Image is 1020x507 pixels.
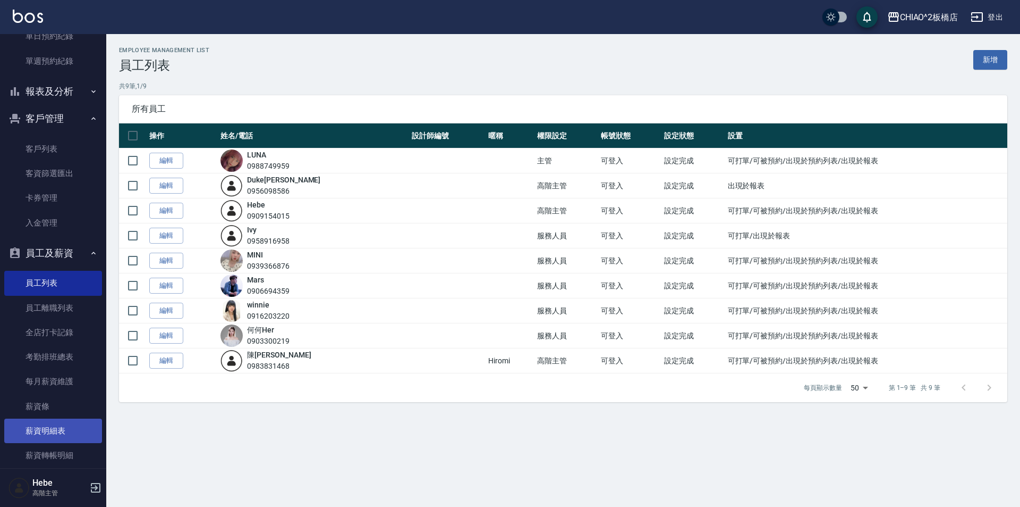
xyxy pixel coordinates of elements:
td: 設定完成 [661,298,725,323]
h2: Employee Management List [119,47,209,54]
a: winnie [247,301,269,309]
td: 可登入 [598,248,661,273]
a: 陳[PERSON_NAME] [247,351,311,359]
a: 何何Her [247,326,274,334]
h5: Hebe [32,478,87,488]
th: 暱稱 [486,123,534,148]
th: 權限設定 [534,123,598,148]
a: Ivy [247,226,257,234]
th: 設定狀態 [661,123,725,148]
td: 高階主管 [534,173,598,198]
button: 報表及分析 [4,78,102,105]
td: 可登入 [598,273,661,298]
a: 員工離職列表 [4,296,102,320]
td: 主管 [534,148,598,173]
td: 設定完成 [661,148,725,173]
a: Hebe [247,201,265,209]
td: 高階主管 [534,198,598,223]
td: 設定完成 [661,273,725,298]
a: 編輯 [149,303,183,319]
a: 新增 [973,50,1007,70]
td: Hiromi [486,348,534,373]
a: 每月薪資維護 [4,369,102,394]
img: Person [8,477,30,498]
td: 可打單/可被預約/出現於預約列表/出現於報表 [725,148,1007,173]
button: CHIAO^2板橋店 [883,6,963,28]
td: 設定完成 [661,323,725,348]
td: 可打單/可被預約/出現於預約列表/出現於報表 [725,248,1007,273]
td: 設定完成 [661,198,725,223]
a: 編輯 [149,178,183,194]
a: 入金管理 [4,211,102,235]
a: 單週預約紀錄 [4,49,102,73]
a: 全店打卡記錄 [4,320,102,345]
a: 薪資明細表 [4,419,102,443]
td: 服務人員 [534,273,598,298]
a: 卡券管理 [4,186,102,210]
button: 登出 [966,7,1007,27]
a: 薪資條 [4,394,102,419]
div: 0956098586 [247,186,320,197]
button: 員工及薪資 [4,239,102,267]
div: 0903300219 [247,336,290,347]
a: 編輯 [149,328,183,344]
p: 共 9 筆, 1 / 9 [119,81,1007,91]
div: CHIAO^2板橋店 [900,11,958,24]
img: user-login-man-human-body-mobile-person-512.png [220,225,243,247]
div: 50 [846,373,872,402]
th: 設計師編號 [409,123,486,148]
img: Logo [13,10,43,23]
td: 設定完成 [661,223,725,248]
td: 服務人員 [534,298,598,323]
a: 員工列表 [4,271,102,295]
a: MINI [247,251,263,259]
td: 服務人員 [534,323,598,348]
td: 設定完成 [661,173,725,198]
a: 編輯 [149,353,183,369]
div: 0988749959 [247,161,290,172]
a: 編輯 [149,253,183,269]
td: 可打單/可被預約/出現於預約列表/出現於報表 [725,198,1007,223]
img: user-login-man-human-body-mobile-person-512.png [220,350,243,372]
td: 可登入 [598,148,661,173]
a: 單日預約紀錄 [4,24,102,48]
img: avatar.jpeg [220,300,243,322]
div: 0983831468 [247,361,311,372]
td: 可打單/出現於報表 [725,223,1007,248]
td: 出現於報表 [725,173,1007,198]
a: 客戶列表 [4,137,102,161]
td: 可登入 [598,323,661,348]
img: avatar.jpeg [220,250,243,272]
div: 0939366876 [247,261,290,272]
img: avatar.jpeg [220,325,243,347]
td: 可打單/可被預約/出現於預約列表/出現於報表 [725,348,1007,373]
th: 操作 [147,123,218,148]
a: 薪資轉帳明細 [4,443,102,468]
img: user-login-man-human-body-mobile-person-512.png [220,174,243,197]
span: 所有員工 [132,104,994,114]
td: 可登入 [598,298,661,323]
td: 可登入 [598,198,661,223]
td: 可登入 [598,223,661,248]
a: 編輯 [149,203,183,219]
p: 每頁顯示數量 [804,383,842,393]
td: 可打單/可被預約/出現於預約列表/出現於報表 [725,298,1007,323]
td: 可打單/可被預約/出現於預約列表/出現於報表 [725,323,1007,348]
img: user-login-man-human-body-mobile-person-512.png [220,200,243,222]
td: 設定完成 [661,348,725,373]
td: 可登入 [598,173,661,198]
p: 第 1–9 筆 共 9 筆 [889,383,940,393]
button: 客戶管理 [4,105,102,132]
a: 考勤排班總表 [4,345,102,369]
div: 0916203220 [247,311,290,322]
a: 編輯 [149,228,183,244]
img: avatar.jpeg [220,149,243,172]
td: 高階主管 [534,348,598,373]
a: Duke[PERSON_NAME] [247,176,320,184]
img: avatar.jpeg [220,275,243,297]
th: 姓名/電話 [218,123,409,148]
a: LUNA [247,151,266,159]
td: 設定完成 [661,248,725,273]
p: 高階主管 [32,488,87,498]
div: 0909154015 [247,211,290,222]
